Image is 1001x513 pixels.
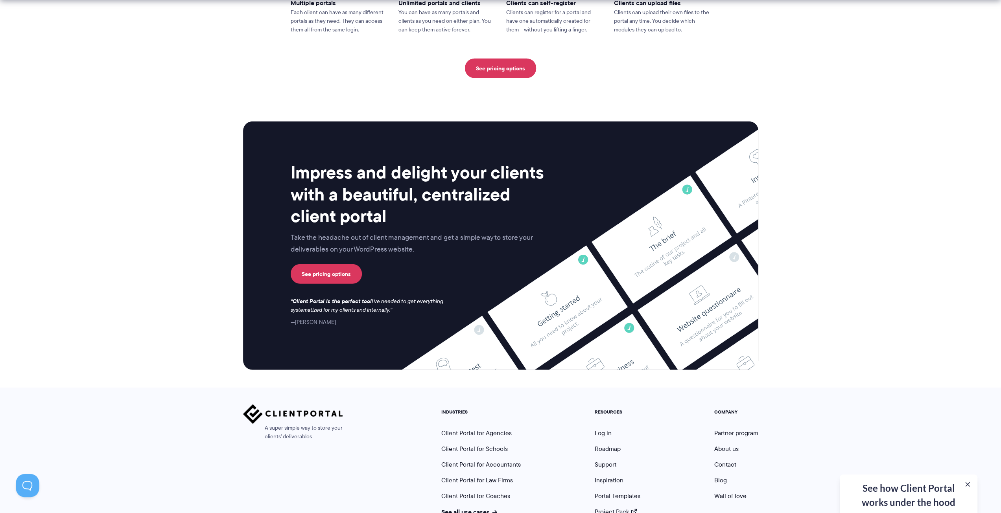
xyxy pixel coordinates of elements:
[714,444,739,453] a: About us
[291,232,549,256] p: Take the headache out of client management and get a simple way to store your deliverables on you...
[595,409,640,415] h5: RESOURCES
[595,460,616,469] a: Support
[714,476,727,485] a: Blog
[465,59,536,78] a: See pricing options
[714,428,758,438] a: Partner program
[398,8,495,34] p: You can have as many portals and clients as you need on either plan. You can keep them active for...
[291,264,362,284] a: See pricing options
[16,474,39,497] iframe: Toggle Customer Support
[441,409,521,415] h5: INDUSTRIES
[291,8,387,34] p: Each client can have as many different portals as they need. They can access them all from the sa...
[441,476,513,485] a: Client Portal for Law Firms
[291,297,451,314] p: I've needed to get everything systematized for my clients and internally.
[595,444,621,453] a: Roadmap
[291,162,549,227] h2: Impress and delight your clients with a beautiful, centralized client portal
[293,297,372,305] strong: Client Portal is the perfect tool
[441,444,508,453] a: Client Portal for Schools
[441,460,521,469] a: Client Portal for Accountants
[441,428,512,438] a: Client Portal for Agencies
[714,460,736,469] a: Contact
[714,409,758,415] h5: COMPANY
[595,476,623,485] a: Inspiration
[441,491,510,500] a: Client Portal for Coaches
[243,424,343,441] span: A super simple way to store your clients' deliverables
[595,428,612,438] a: Log in
[614,8,711,34] p: Clients can upload their own files to the portal any time. You decide which modules they can uplo...
[506,8,603,34] p: Clients can register for a portal and have one automatically created for them – without you lifti...
[291,318,336,326] cite: [PERSON_NAME]
[714,491,747,500] a: Wall of love
[595,491,640,500] a: Portal Templates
